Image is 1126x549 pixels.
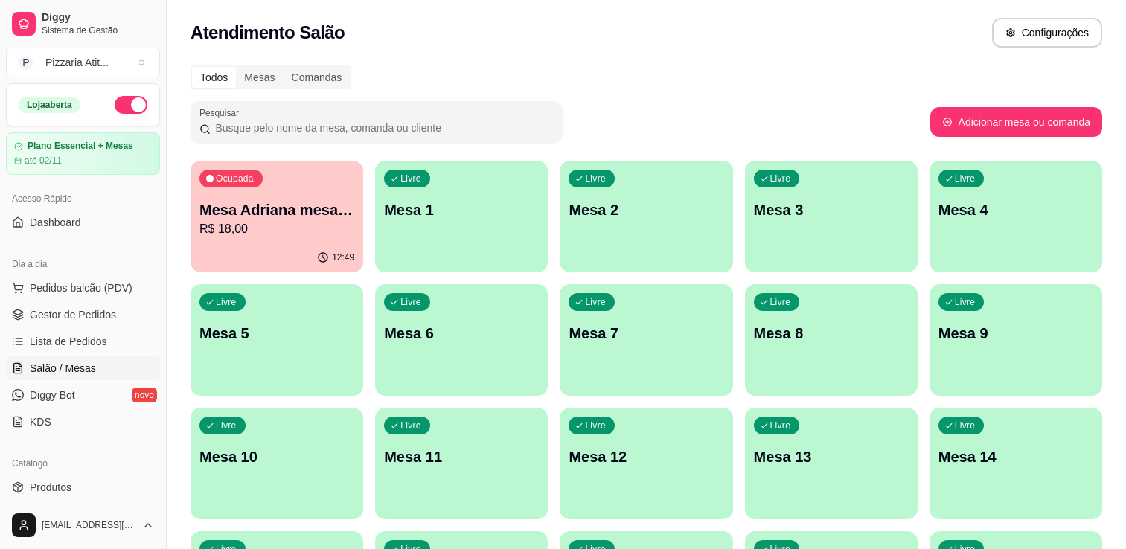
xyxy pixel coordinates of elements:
button: Alterar Status [115,96,147,114]
span: Dashboard [30,215,81,230]
label: Pesquisar [199,106,244,119]
span: Diggy Bot [30,388,75,402]
div: Loja aberta [19,97,80,113]
p: Mesa 1 [384,199,539,220]
h2: Atendimento Salão [191,21,345,45]
button: LivreMesa 13 [745,408,918,519]
span: Pedidos balcão (PDV) [30,280,132,295]
span: Sistema de Gestão [42,25,154,36]
a: Salão / Mesas [6,356,160,380]
a: Gestor de Pedidos [6,303,160,327]
p: Mesa 8 [754,323,909,344]
span: Gestor de Pedidos [30,307,116,322]
div: Acesso Rápido [6,187,160,211]
p: Livre [216,296,237,308]
p: Mesa 5 [199,323,354,344]
button: LivreMesa 1 [375,161,548,272]
p: Mesa 13 [754,446,909,467]
span: Diggy [42,11,154,25]
p: Mesa 14 [938,446,1093,467]
p: Livre [585,173,606,184]
button: [EMAIL_ADDRESS][DOMAIN_NAME] [6,507,160,543]
button: LivreMesa 12 [560,408,732,519]
p: Mesa 4 [938,199,1093,220]
p: Mesa 11 [384,446,539,467]
button: LivreMesa 3 [745,161,918,272]
a: Plano Essencial + Mesasaté 02/11 [6,132,160,175]
article: até 02/11 [25,155,62,167]
div: Todos [192,67,236,88]
button: LivreMesa 8 [745,284,918,396]
article: Plano Essencial + Mesas [28,141,133,152]
button: LivreMesa 5 [191,284,363,396]
p: Mesa 2 [569,199,723,220]
p: Livre [770,420,791,431]
p: Livre [770,173,791,184]
span: KDS [30,414,51,429]
a: Produtos [6,475,160,499]
button: LivreMesa 14 [930,408,1102,519]
p: Livre [955,173,976,184]
p: Livre [585,420,606,431]
button: LivreMesa 2 [560,161,732,272]
p: R$ 18,00 [199,220,354,238]
p: Ocupada [216,173,254,184]
button: LivreMesa 10 [191,408,363,519]
button: Configurações [992,18,1102,48]
p: Mesa 3 [754,199,909,220]
a: KDS [6,410,160,434]
p: Livre [955,420,976,431]
button: LivreMesa 11 [375,408,548,519]
p: Livre [400,420,421,431]
button: OcupadaMesa Adriana mesa 15R$ 18,0012:49 [191,161,363,272]
a: Diggy Botnovo [6,383,160,407]
p: 12:49 [332,251,354,263]
p: Livre [585,296,606,308]
input: Pesquisar [211,121,554,135]
button: Adicionar mesa ou comanda [930,107,1102,137]
span: P [19,55,33,70]
p: Mesa 6 [384,323,539,344]
button: Pedidos balcão (PDV) [6,276,160,300]
button: LivreMesa 9 [930,284,1102,396]
div: Dia a dia [6,252,160,276]
p: Livre [955,296,976,308]
p: Livre [400,173,421,184]
button: LivreMesa 4 [930,161,1102,272]
span: Produtos [30,480,71,495]
button: LivreMesa 6 [375,284,548,396]
p: Mesa 10 [199,446,354,467]
p: Livre [400,296,421,308]
a: DiggySistema de Gestão [6,6,160,42]
p: Livre [216,420,237,431]
p: Mesa 9 [938,323,1093,344]
button: LivreMesa 7 [560,284,732,396]
span: [EMAIL_ADDRESS][DOMAIN_NAME] [42,519,136,531]
div: Mesas [236,67,283,88]
p: Mesa Adriana mesa 15 [199,199,354,220]
p: Mesa 12 [569,446,723,467]
div: Pizzaria Atit ... [45,55,109,70]
p: Livre [770,296,791,308]
a: Lista de Pedidos [6,330,160,353]
a: Dashboard [6,211,160,234]
div: Comandas [284,67,351,88]
span: Lista de Pedidos [30,334,107,349]
button: Select a team [6,48,160,77]
p: Mesa 7 [569,323,723,344]
div: Catálogo [6,452,160,475]
span: Salão / Mesas [30,361,96,376]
